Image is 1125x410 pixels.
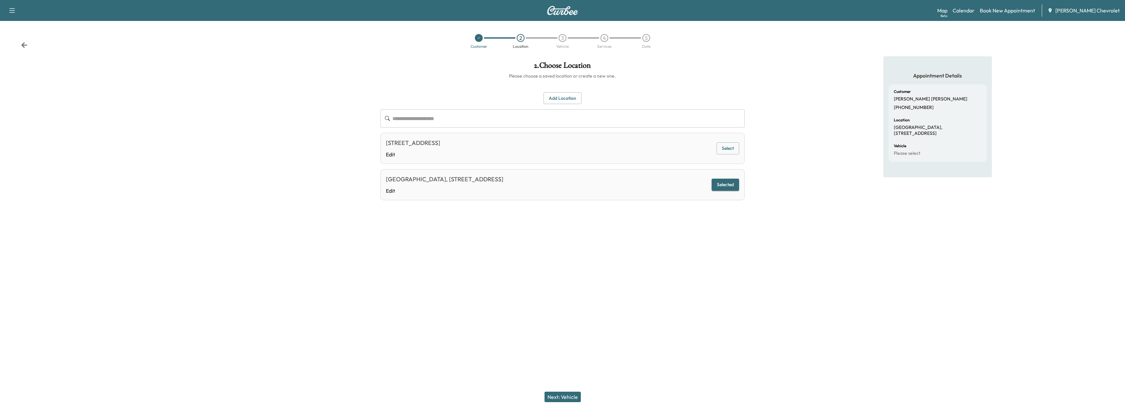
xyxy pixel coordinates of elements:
a: Edit [386,151,440,158]
a: Book New Appointment [980,7,1035,14]
div: Location [513,45,528,48]
button: Next: Vehicle [545,392,581,402]
div: 3 [559,34,566,42]
div: [STREET_ADDRESS] [386,138,440,148]
h5: Appointment Details [889,72,987,79]
div: Back [21,42,27,48]
h6: Location [894,118,910,122]
p: [GEOGRAPHIC_DATA], [STREET_ADDRESS] [894,125,981,136]
a: MapBeta [937,7,947,14]
p: Please select [894,151,920,156]
span: [PERSON_NAME] Chevrolet [1055,7,1120,14]
button: Add Location [544,92,581,104]
div: Beta [941,13,947,18]
p: [PHONE_NUMBER] [894,105,934,111]
button: Selected [712,179,739,191]
h6: Customer [894,90,911,94]
h6: Please choose a saved location or create a new one. [380,73,745,79]
div: Customer [471,45,487,48]
div: Vehicle [556,45,569,48]
a: Calendar [953,7,975,14]
h6: Vehicle [894,144,906,148]
div: 4 [600,34,608,42]
button: Select [717,142,739,154]
div: 5 [642,34,650,42]
h1: 2 . Choose Location [380,62,745,73]
img: Curbee Logo [547,6,578,15]
div: 2 [517,34,525,42]
div: Services [597,45,612,48]
div: [GEOGRAPHIC_DATA], [STREET_ADDRESS] [386,175,503,184]
a: Edit [386,187,503,195]
div: Date [642,45,650,48]
p: [PERSON_NAME] [PERSON_NAME] [894,96,967,102]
